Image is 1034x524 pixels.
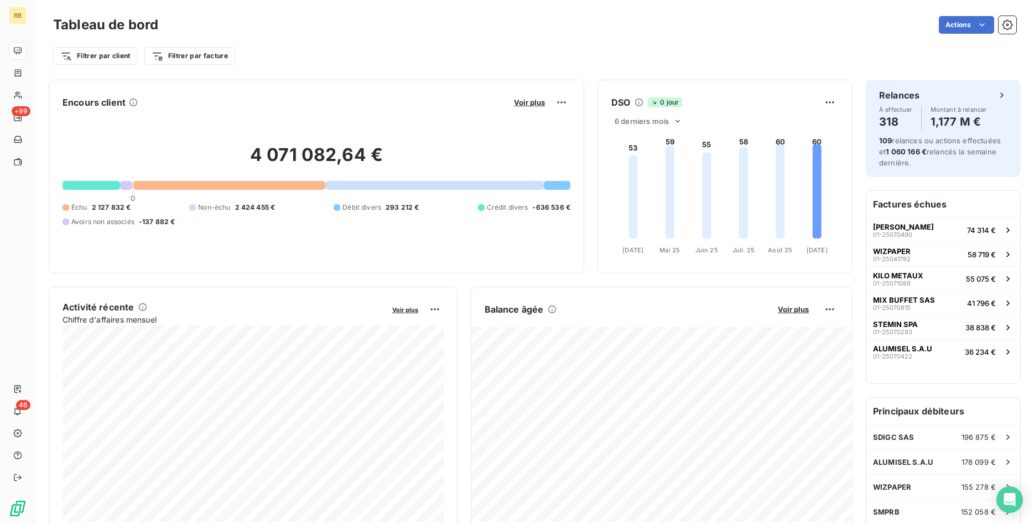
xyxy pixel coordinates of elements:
span: STEMIN SPA [873,320,918,329]
span: Voir plus [514,98,545,107]
span: MIX BUFFET SAS [873,295,935,304]
button: Voir plus [511,97,548,107]
tspan: Août 25 [768,246,792,254]
span: Échu [71,203,87,212]
span: 36 234 € [965,347,996,356]
div: Open Intercom Messenger [996,486,1023,513]
tspan: Mai 25 [659,246,680,254]
span: 46 [16,400,30,410]
span: 0 jour [648,97,682,107]
div: RB [9,7,27,24]
span: Crédit divers [487,203,528,212]
button: KILO METAUX01-2507108855 075 € [866,266,1020,290]
span: Montant à relancer [931,106,987,113]
button: WIZPAPER01-2504179258 719 € [866,242,1020,266]
span: 2 424 455 € [235,203,276,212]
span: ALUMISEL S.A.U [873,458,933,466]
span: Débit divers [342,203,381,212]
span: WIZPAPER [873,483,911,491]
button: MIX BUFFET SAS01-2507081541 796 € [866,290,1020,315]
span: Chiffre d'affaires mensuel [63,314,384,325]
h6: Principaux débiteurs [866,398,1020,424]
span: 196 875 € [962,433,996,442]
tspan: [DATE] [622,246,643,254]
h6: Factures échues [866,191,1020,217]
span: 01-25070490 [873,231,912,238]
button: STEMIN SPA01-2507029338 838 € [866,315,1020,339]
span: 178 099 € [962,458,996,466]
span: WIZPAPER [873,247,911,256]
tspan: Juil. 25 [732,246,755,254]
button: Filtrer par client [53,47,138,65]
span: Avoirs non associés [71,217,134,227]
span: SDIGC SAS [873,433,914,442]
h6: Encours client [63,96,126,109]
span: 41 796 € [967,299,996,308]
span: 38 838 € [965,323,996,332]
span: [PERSON_NAME] [873,222,934,231]
span: Voir plus [392,306,418,314]
span: relances ou actions effectuées et relancés la semaine dernière. [879,136,1001,167]
span: ALUMISEL S.A.U [873,344,932,353]
span: 01-25041792 [873,256,911,262]
button: Voir plus [775,304,812,314]
span: 2 127 832 € [92,203,131,212]
span: -137 882 € [139,217,175,227]
span: SMPRB [873,507,900,516]
span: 01-25071088 [873,280,911,287]
h6: Relances [879,89,919,102]
span: Non-échu [198,203,230,212]
span: 6 derniers mois [615,117,669,126]
img: Logo LeanPay [9,500,27,517]
button: Actions [939,16,994,34]
span: 109 [879,136,892,145]
h6: Activité récente [63,300,134,314]
span: Voir plus [778,305,809,314]
span: -636 536 € [532,203,570,212]
button: [PERSON_NAME]01-2507049074 314 € [866,217,1020,242]
tspan: Juin 25 [695,246,718,254]
span: +99 [12,106,30,116]
h6: DSO [611,96,630,109]
span: 01-25070815 [873,304,911,311]
span: 155 278 € [962,483,996,491]
span: 58 719 € [968,250,996,259]
span: 55 075 € [966,274,996,283]
h4: 318 [879,113,912,131]
h4: 1,177 M € [931,113,987,131]
span: 0 [131,194,135,203]
span: 293 212 € [386,203,419,212]
h6: Balance âgée [485,303,544,316]
span: 01-25070422 [873,353,912,360]
span: 152 058 € [961,507,996,516]
span: À effectuer [879,106,912,113]
span: 74 314 € [967,226,996,235]
button: Filtrer par facture [144,47,235,65]
h3: Tableau de bord [53,15,158,35]
span: KILO METAUX [873,271,923,280]
button: ALUMISEL S.A.U01-2507042236 234 € [866,339,1020,364]
tspan: [DATE] [807,246,828,254]
button: Voir plus [389,304,422,314]
span: 01-25070293 [873,329,912,335]
span: 1 060 166 € [886,147,927,156]
h2: 4 071 082,64 € [63,144,570,177]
